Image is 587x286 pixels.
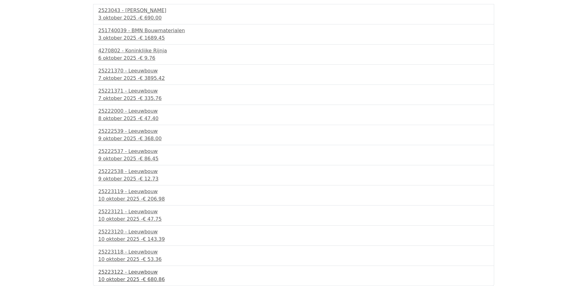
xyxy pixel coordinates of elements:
div: 25223118 - Leeuwbouw [98,248,489,256]
div: 25222539 - Leeuwbouw [98,128,489,135]
div: 25223120 - Leeuwbouw [98,228,489,236]
span: € 47.75 [143,216,162,222]
a: 25223119 - Leeuwbouw10 oktober 2025 -€ 206.98 [98,188,489,203]
div: 251740039 - BMN Bouwmaterialen [98,27,489,34]
div: 10 oktober 2025 - [98,276,489,283]
a: 251740039 - BMN Bouwmaterialen3 oktober 2025 -€ 1689.45 [98,27,489,42]
a: 25223121 - Leeuwbouw10 oktober 2025 -€ 47.75 [98,208,489,223]
div: 3 oktober 2025 - [98,14,489,22]
a: 25221370 - Leeuwbouw7 oktober 2025 -€ 3895.42 [98,67,489,82]
div: 6 oktober 2025 - [98,54,489,62]
span: € 47.40 [140,115,158,121]
div: 4270802 - Koninklijke Rijnja [98,47,489,54]
a: 25223120 - Leeuwbouw10 oktober 2025 -€ 143.39 [98,228,489,243]
span: € 690.00 [140,15,162,21]
span: € 3895.42 [140,75,165,81]
a: 25222537 - Leeuwbouw9 oktober 2025 -€ 86.45 [98,148,489,162]
a: 25223118 - Leeuwbouw10 oktober 2025 -€ 53.36 [98,248,489,263]
span: € 143.39 [143,236,165,242]
div: 9 oktober 2025 - [98,135,489,142]
span: € 86.45 [140,156,158,162]
div: 9 oktober 2025 - [98,175,489,183]
div: 25223122 - Leeuwbouw [98,268,489,276]
a: 25222539 - Leeuwbouw9 oktober 2025 -€ 368.00 [98,128,489,142]
div: 25222538 - Leeuwbouw [98,168,489,175]
span: € 9.76 [140,55,155,61]
span: € 206.98 [143,196,165,202]
a: 25221371 - Leeuwbouw7 oktober 2025 -€ 335.76 [98,87,489,102]
div: 25222537 - Leeuwbouw [98,148,489,155]
div: 25221371 - Leeuwbouw [98,87,489,95]
div: 25221370 - Leeuwbouw [98,67,489,75]
div: 10 oktober 2025 - [98,215,489,223]
div: 2523043 - [PERSON_NAME] [98,7,489,14]
div: 7 oktober 2025 - [98,95,489,102]
span: € 12.73 [140,176,158,182]
div: 25222000 - Leeuwbouw [98,107,489,115]
div: 10 oktober 2025 - [98,256,489,263]
a: 4270802 - Koninklijke Rijnja6 oktober 2025 -€ 9.76 [98,47,489,62]
a: 2523043 - [PERSON_NAME]3 oktober 2025 -€ 690.00 [98,7,489,22]
div: 9 oktober 2025 - [98,155,489,162]
span: € 335.76 [140,95,162,101]
a: 25223122 - Leeuwbouw10 oktober 2025 -€ 680.86 [98,268,489,283]
a: 25222538 - Leeuwbouw9 oktober 2025 -€ 12.73 [98,168,489,183]
span: € 368.00 [140,136,162,141]
div: 10 oktober 2025 - [98,236,489,243]
span: € 1689.45 [140,35,165,41]
span: € 680.86 [143,276,165,282]
div: 8 oktober 2025 - [98,115,489,122]
div: 3 oktober 2025 - [98,34,489,42]
a: 25222000 - Leeuwbouw8 oktober 2025 -€ 47.40 [98,107,489,122]
span: € 53.36 [143,256,162,262]
div: 25223121 - Leeuwbouw [98,208,489,215]
div: 7 oktober 2025 - [98,75,489,82]
div: 25223119 - Leeuwbouw [98,188,489,195]
div: 10 oktober 2025 - [98,195,489,203]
